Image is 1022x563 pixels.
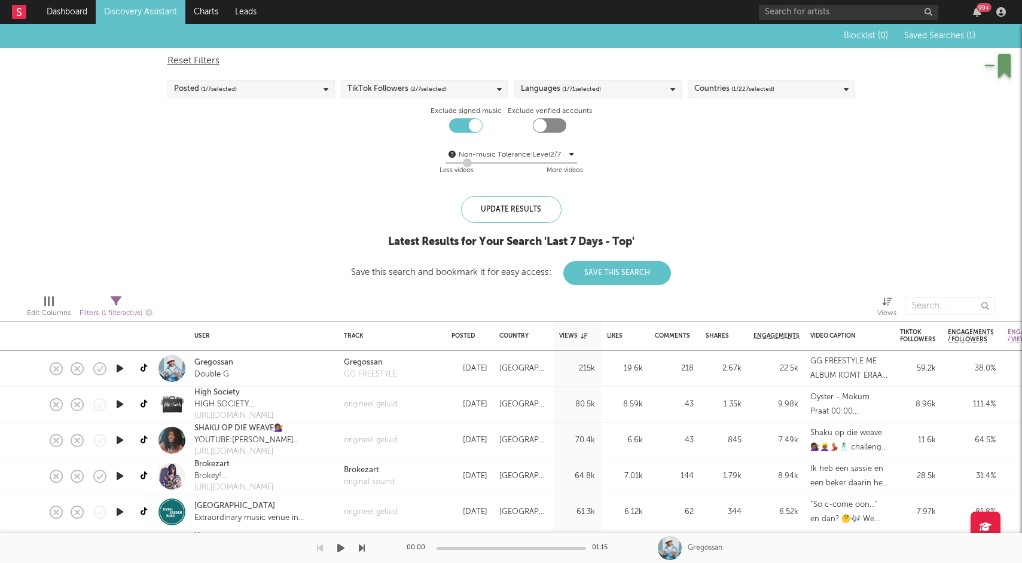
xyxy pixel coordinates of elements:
div: [GEOGRAPHIC_DATA] [499,362,547,376]
div: Comments [655,332,690,339]
span: ( 1 filter active) [102,310,142,317]
div: 7.97k [900,505,936,519]
a: Gregossan [344,357,397,369]
div: 7.49k [753,433,798,448]
div: 61.3k [559,505,595,519]
a: [URL][DOMAIN_NAME] [194,446,327,458]
div: 6.52k [753,505,798,519]
div: [DATE] [451,362,487,376]
div: 218 [655,362,694,376]
div: 1.79k [706,469,742,484]
button: Save This Search [563,261,671,285]
div: 19.6k [607,362,643,376]
div: 00:00 [407,541,431,555]
a: Brokezart [344,464,395,476]
div: 6.6k [607,433,643,448]
span: ( 1 / 71 selected) [562,82,601,96]
span: ( 0 ) [878,32,888,40]
label: Exclude signed music [431,104,502,118]
div: Countries [694,82,774,96]
div: Edit Columns [27,291,71,326]
div: 22.5k [753,362,798,376]
div: Posted [451,332,481,339]
div: Oyster - Mokum Praat 00:00 ONLINE‼️ #[GEOGRAPHIC_DATA] #highsociety #vjp #fyp [810,390,888,419]
input: Search for artists [759,5,938,20]
div: Update Results [461,196,562,223]
div: [GEOGRAPHIC_DATA] [499,469,547,484]
div: 11.6k [900,433,936,448]
div: 70.4k [559,433,595,448]
div: Views [559,332,587,339]
div: User [194,332,326,339]
div: Double G [194,369,233,381]
a: origineel geluid [344,435,398,446]
div: 7.01k [607,469,643,484]
a: origineel geluid [344,399,398,411]
div: Extraordinary music venue in [GEOGRAPHIC_DATA] 🎶 [194,512,332,524]
div: origineel geluid [344,506,398,518]
div: YOUTUBE:[PERSON_NAME] SNAPCHAT : EFFIEGOHARD1 SHAKU OP DIE WEAVE OUT NOW👇🏽 [194,435,327,446]
span: Engagements [753,332,800,339]
div: original sound [344,476,395,488]
div: 64.5 % [948,433,996,448]
div: 43 [655,397,694,412]
span: ( 2 / 7 selected) [410,82,447,96]
div: “So c-come oon…” en dan? 🤔🎶 We lieten One Direction-fans hun lyrics afmaken tijdens de @1D Party ... [810,498,888,527]
button: 99+ [973,7,981,17]
div: 80.5k [559,397,595,412]
a: High Society [194,387,240,399]
div: 9.98k [753,397,798,412]
div: Non-music Tolerance: Level 2 / 7 [459,148,566,162]
div: [URL][DOMAIN_NAME] [194,482,301,494]
div: 28.5k [900,469,936,484]
div: Likes [607,332,625,339]
button: Saved Searches (1) [901,31,975,41]
div: 43 [655,433,694,448]
a: SHAKU OP DIE WEAVE💇🏽‍♀️ [194,423,283,435]
div: Edit Columns [27,306,71,320]
div: 144 [655,469,694,484]
div: [GEOGRAPHIC_DATA] [499,505,547,519]
div: Reset Filters [167,54,855,68]
div: 31.4 % [948,469,996,484]
label: Exclude verified accounts [508,104,592,118]
div: Views [877,306,896,320]
a: [URL][DOMAIN_NAME] [194,410,332,422]
div: [DATE] [451,469,487,484]
div: 6.12k [607,505,643,519]
div: Latest Results for Your Search ' Last 7 Days - Top ' [351,235,671,249]
div: Save this search and bookmark it for easy access: [351,268,671,277]
div: Shares [706,332,729,339]
a: Gregossan [194,357,233,369]
span: Engagements / Followers [948,329,994,343]
div: Languages [521,82,601,96]
div: TikTok Followers [900,329,936,343]
div: 59.2k [900,362,936,376]
div: 38.0 % [948,362,996,376]
div: 99 + [977,3,992,12]
div: 111.4 % [948,397,996,412]
div: GG FREESTYLE [344,369,397,381]
div: [DATE] [451,397,487,412]
div: [DATE] [451,433,487,448]
div: 64.8k [559,469,595,484]
div: Country [499,332,541,339]
div: Gregossan [688,543,722,553]
span: ( 1 / 227 selected) [731,82,774,96]
div: 845 [706,433,742,448]
div: Video Caption [810,332,870,339]
div: TikTok Followers [347,82,447,96]
div: Filters [80,306,152,321]
div: [GEOGRAPHIC_DATA] [499,433,547,448]
div: 81.8 % [948,505,996,519]
span: ( 1 / 7 selected) [201,82,237,96]
div: HIGH SOCIETY Contact: [EMAIL_ADDRESS][DOMAIN_NAME] High Society in Concert🎤⬇️ [194,399,332,411]
div: 62 [655,505,694,519]
span: ( 1 ) [966,32,975,40]
div: 8.96k [900,397,936,412]
a: Brokezart [194,458,230,470]
div: 344 [706,505,742,519]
